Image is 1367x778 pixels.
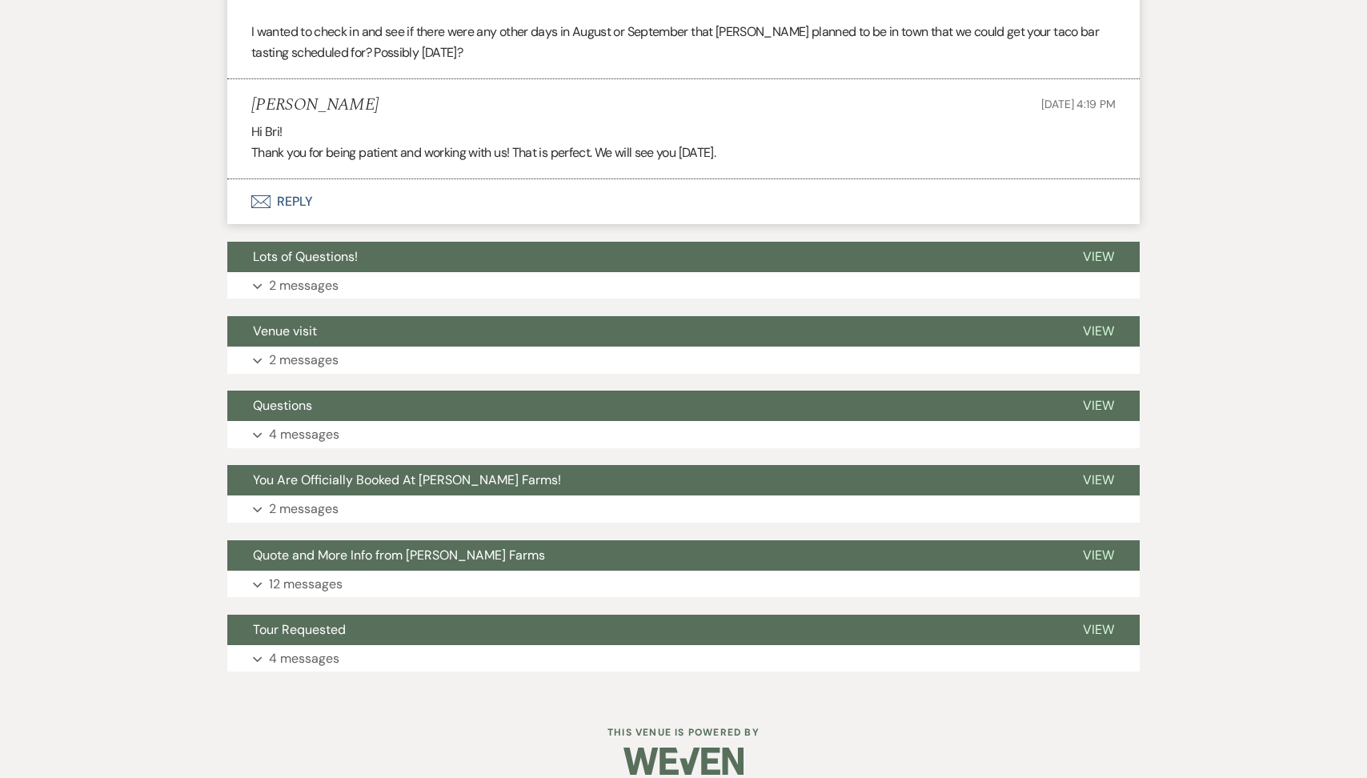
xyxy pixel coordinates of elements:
[227,571,1140,598] button: 12 messages
[1083,471,1114,488] span: View
[253,621,346,638] span: Tour Requested
[253,248,358,265] span: Lots of Questions!
[269,499,339,519] p: 2 messages
[253,323,317,339] span: Venue visit
[1057,465,1140,495] button: View
[227,615,1057,645] button: Tour Requested
[269,350,339,371] p: 2 messages
[269,574,343,595] p: 12 messages
[227,316,1057,347] button: Venue visit
[253,397,312,414] span: Questions
[227,495,1140,523] button: 2 messages
[269,424,339,445] p: 4 messages
[1083,397,1114,414] span: View
[1083,547,1114,563] span: View
[1057,316,1140,347] button: View
[1057,615,1140,645] button: View
[253,547,545,563] span: Quote and More Info from [PERSON_NAME] Farms
[227,540,1057,571] button: Quote and More Info from [PERSON_NAME] Farms
[227,465,1057,495] button: You Are Officially Booked At [PERSON_NAME] Farms!
[227,391,1057,421] button: Questions
[251,142,1116,163] p: Thank you for being patient and working with us! That is perfect. We will see you [DATE].
[269,648,339,669] p: 4 messages
[1083,248,1114,265] span: View
[253,471,561,488] span: You Are Officially Booked At [PERSON_NAME] Farms!
[227,347,1140,374] button: 2 messages
[227,242,1057,272] button: Lots of Questions!
[1057,242,1140,272] button: View
[227,272,1140,299] button: 2 messages
[1057,391,1140,421] button: View
[227,179,1140,224] button: Reply
[251,95,379,115] h5: [PERSON_NAME]
[269,275,339,296] p: 2 messages
[251,22,1116,62] p: I wanted to check in and see if there were any other days in August or September that [PERSON_NAM...
[1057,540,1140,571] button: View
[227,645,1140,672] button: 4 messages
[1083,621,1114,638] span: View
[1041,97,1116,111] span: [DATE] 4:19 PM
[1083,323,1114,339] span: View
[251,122,1116,142] p: Hi Bri!
[227,421,1140,448] button: 4 messages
